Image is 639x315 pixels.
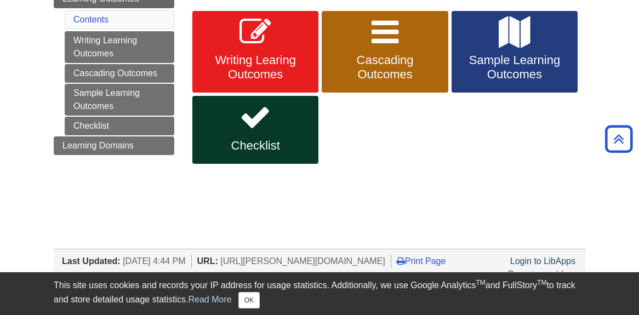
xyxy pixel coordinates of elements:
span: Writing Learing Outcomes [201,53,310,82]
a: Sample Learning Outcomes [452,11,578,93]
span: [DATE] 4:44 PM [123,256,185,266]
span: [URL][PERSON_NAME][DOMAIN_NAME] [220,256,385,266]
a: Learning Domains [54,136,174,155]
a: Read More [188,295,231,304]
span: Cascading Outcomes [330,53,440,82]
span: Checklist [201,139,310,153]
span: Sample Learning Outcomes [460,53,569,82]
span: URL: [197,256,218,266]
sup: TM [476,279,485,287]
a: Back to Top [601,131,636,146]
a: Checklist [65,117,174,135]
a: Checklist [192,96,318,164]
i: Print Page [397,256,405,265]
a: Login to LibApps [510,256,575,266]
a: Report a problem [507,270,575,279]
a: Print Page [397,256,446,266]
sup: TM [537,279,546,287]
span: Learning Domains [62,141,134,150]
button: Close [238,292,260,308]
a: Cascading Outcomes [322,11,448,93]
a: Writing Learing Outcomes [192,11,318,93]
a: Contents [73,15,109,24]
a: Writing Learning Outcomes [65,31,174,63]
a: Sample Learning Outcomes [65,84,174,116]
a: Cascading Outcomes [65,64,174,83]
span: Last Updated: [62,256,121,266]
div: This site uses cookies and records your IP address for usage statistics. Additionally, we use Goo... [54,279,585,308]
